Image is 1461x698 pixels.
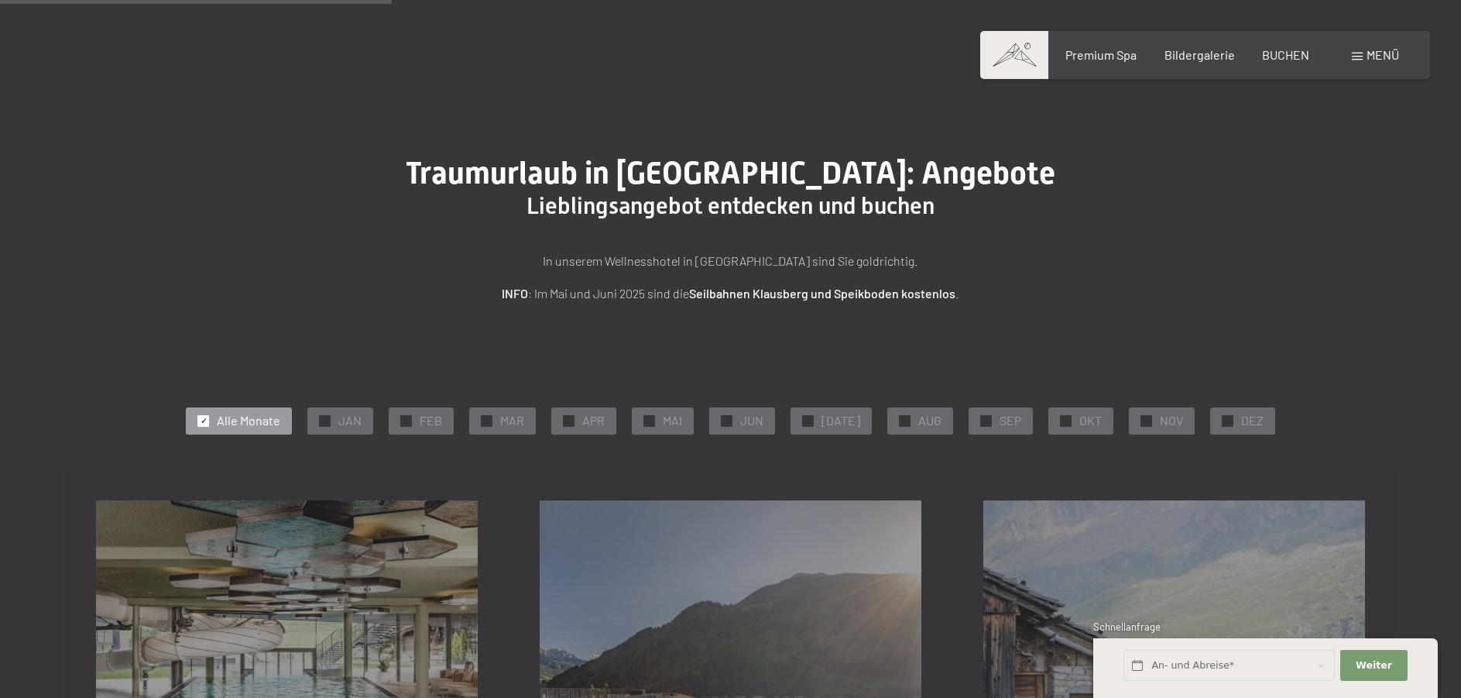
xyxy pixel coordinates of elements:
[1225,415,1231,426] span: ✓
[1241,412,1264,429] span: DEZ
[322,415,328,426] span: ✓
[663,412,682,429] span: MAI
[344,284,1118,304] p: : Im Mai und Juni 2025 sind die .
[1160,412,1183,429] span: NOV
[484,415,490,426] span: ✓
[689,286,955,301] strong: Seilbahnen Klausberg und Speikboden kostenlos
[1367,47,1399,62] span: Menü
[420,412,442,429] span: FEB
[902,415,908,426] span: ✓
[566,415,572,426] span: ✓
[724,415,730,426] span: ✓
[1093,621,1161,633] span: Schnellanfrage
[821,412,860,429] span: [DATE]
[1144,415,1150,426] span: ✓
[217,412,280,429] span: Alle Monate
[1164,47,1235,62] a: Bildergalerie
[1065,47,1137,62] a: Premium Spa
[201,415,207,426] span: ✓
[526,192,935,219] span: Lieblingsangebot entdecken und buchen
[500,412,524,429] span: MAR
[403,415,410,426] span: ✓
[1340,650,1407,682] button: Weiter
[582,412,605,429] span: APR
[1063,415,1069,426] span: ✓
[1000,412,1021,429] span: SEP
[1262,47,1309,62] a: BUCHEN
[646,415,653,426] span: ✓
[338,412,362,429] span: JAN
[406,155,1055,191] span: Traumurlaub in [GEOGRAPHIC_DATA]: Angebote
[1356,658,1392,672] span: Weiter
[502,286,528,301] strong: INFO
[918,412,941,429] span: AUG
[344,251,1118,271] p: In unserem Wellnesshotel in [GEOGRAPHIC_DATA] sind Sie goldrichtig.
[740,412,763,429] span: JUN
[1079,412,1102,429] span: OKT
[983,415,989,426] span: ✓
[805,415,811,426] span: ✓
